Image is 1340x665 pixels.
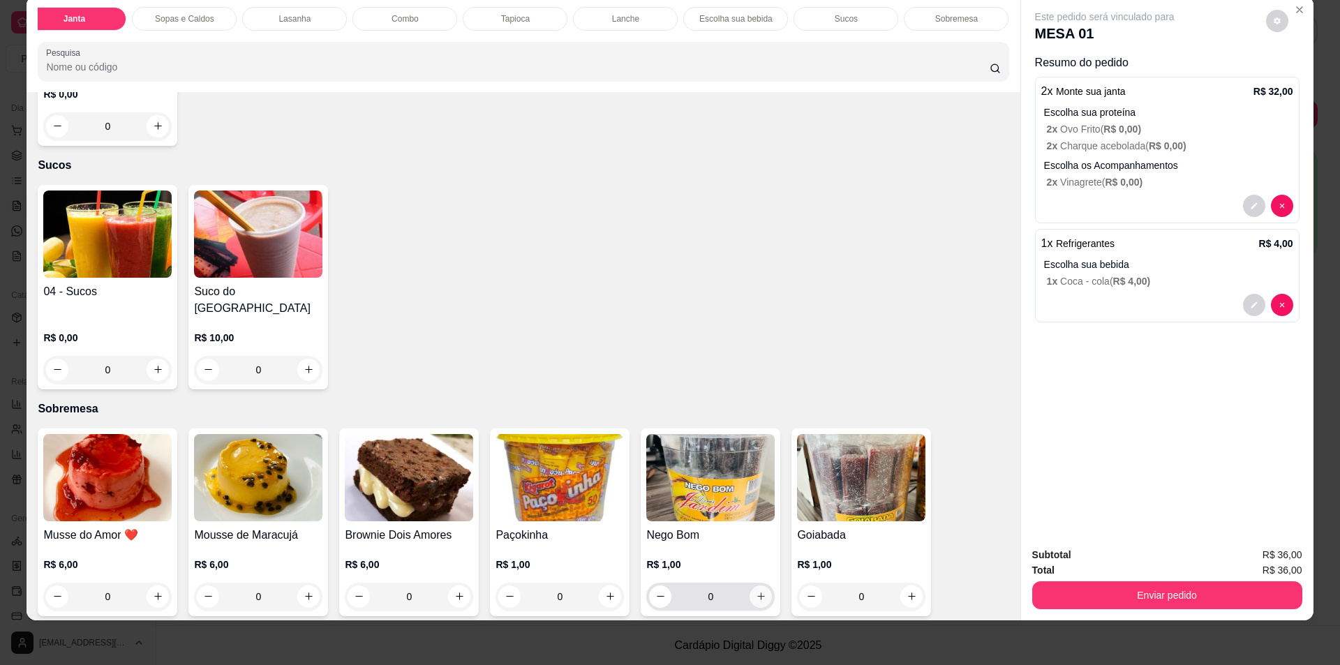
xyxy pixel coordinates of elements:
p: Sobremesa [38,401,1008,417]
p: Resumo do pedido [1035,54,1300,71]
p: R$ 0,00 [43,331,172,345]
button: increase-product-quantity [147,585,169,608]
span: R$ 0,00 ) [1105,177,1142,188]
strong: Total [1032,565,1055,576]
p: Lasanha [278,13,311,24]
img: product-image [496,434,624,521]
p: Escolha sua bebida [1044,257,1293,271]
span: 1 x [1047,276,1060,287]
p: MESA 01 [1035,24,1175,43]
h4: Brownie Dois Amores [345,527,473,544]
p: Sucos [835,13,858,24]
p: Janta [64,13,85,24]
input: Pesquisa [46,60,989,74]
button: decrease-product-quantity [498,585,521,608]
span: R$ 4,00 ) [1113,276,1151,287]
span: Refrigerantes [1056,238,1115,249]
h4: Musse do Amor ❤️ [43,527,172,544]
button: increase-product-quantity [448,585,470,608]
p: Lanche [612,13,639,24]
span: R$ 0,00 ) [1149,140,1186,151]
span: R$ 0,00 ) [1103,124,1141,135]
span: Monte sua janta [1056,86,1126,97]
span: 2 x [1047,140,1060,151]
img: product-image [797,434,925,521]
p: Este pedido será vinculado para [1035,10,1175,24]
img: product-image [194,434,322,521]
p: Escolha os Acompanhamentos [1044,158,1293,172]
h4: Mousse de Maracujá [194,527,322,544]
button: decrease-product-quantity [348,585,370,608]
p: Escolha sua proteína [1044,105,1293,119]
img: product-image [194,190,322,278]
p: R$ 10,00 [194,331,322,345]
p: Charque acebolada ( [1047,139,1293,153]
button: increase-product-quantity [599,585,621,608]
p: R$ 4,00 [1259,237,1293,251]
h4: 04 - Sucos [43,283,172,300]
button: decrease-product-quantity [1243,195,1265,217]
p: Sucos [38,157,1008,174]
img: product-image [646,434,775,521]
button: increase-product-quantity [297,585,320,608]
h4: Nego Bom [646,527,775,544]
h4: Suco do [GEOGRAPHIC_DATA] [194,283,322,317]
span: 2 x [1047,177,1060,188]
button: decrease-product-quantity [1243,294,1265,316]
h4: Goiabada [797,527,925,544]
p: 1 x [1041,235,1115,252]
p: R$ 6,00 [43,558,172,571]
label: Pesquisa [46,47,85,59]
button: decrease-product-quantity [46,585,68,608]
img: product-image [43,434,172,521]
button: decrease-product-quantity [800,585,822,608]
p: R$ 1,00 [646,558,775,571]
h4: Paçokinha [496,527,624,544]
p: Vinagrete ( [1047,175,1293,189]
button: increase-product-quantity [900,585,923,608]
span: R$ 36,00 [1263,562,1302,578]
p: Tapioca [501,13,530,24]
p: 2 x [1041,83,1126,100]
p: Ovo Frito ( [1047,122,1293,136]
button: decrease-product-quantity [197,359,219,381]
p: Coca - cola ( [1047,274,1293,288]
button: decrease-product-quantity [197,585,219,608]
button: decrease-product-quantity [1271,195,1293,217]
p: R$ 6,00 [345,558,473,571]
strong: Subtotal [1032,549,1071,560]
img: product-image [43,190,172,278]
button: decrease-product-quantity [1266,10,1288,32]
button: increase-product-quantity [297,359,320,381]
span: R$ 36,00 [1263,547,1302,562]
button: increase-product-quantity [750,585,772,608]
button: decrease-product-quantity [649,585,671,608]
p: R$ 1,00 [797,558,925,571]
img: product-image [345,434,473,521]
button: decrease-product-quantity [1271,294,1293,316]
p: R$ 6,00 [194,558,322,571]
p: R$ 32,00 [1253,84,1293,98]
p: Escolha sua bebida [699,13,773,24]
p: R$ 0,00 [43,87,172,101]
span: 2 x [1047,124,1060,135]
p: Combo [392,13,419,24]
p: R$ 1,00 [496,558,624,571]
p: Sopas e Caldos [155,13,214,24]
button: Enviar pedido [1032,581,1302,609]
p: Sobremesa [935,13,978,24]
